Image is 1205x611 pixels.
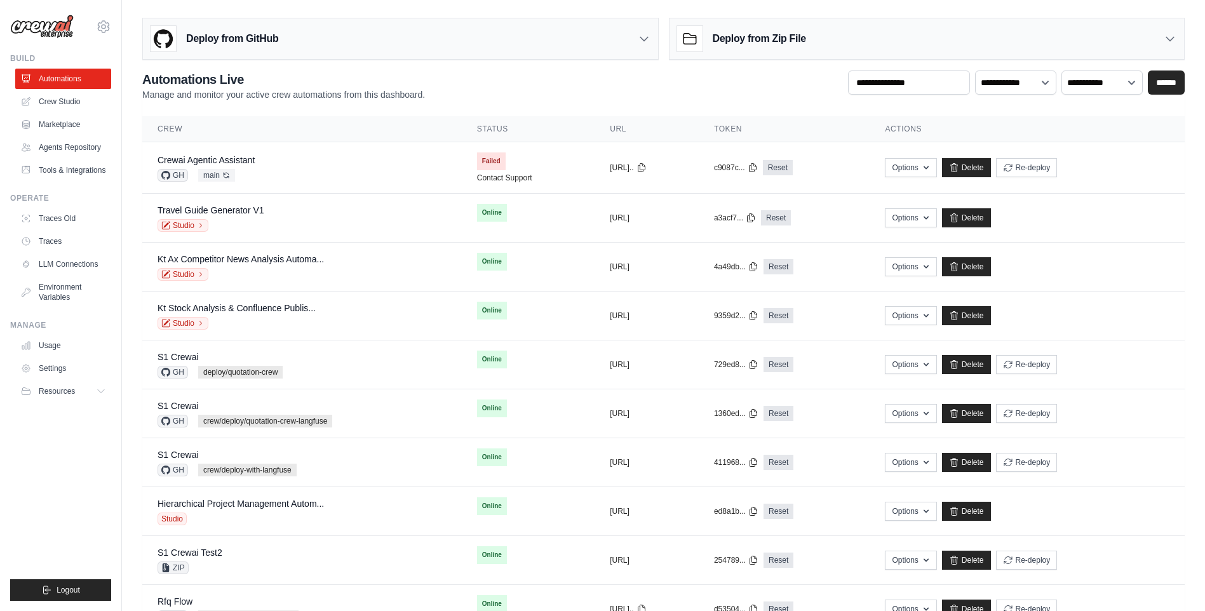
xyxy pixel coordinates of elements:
[885,257,936,276] button: Options
[870,116,1185,142] th: Actions
[151,26,176,51] img: GitHub Logo
[158,169,188,182] span: GH
[158,561,189,574] span: ZIP
[699,116,870,142] th: Token
[15,381,111,401] button: Resources
[158,415,188,427] span: GH
[158,268,208,281] a: Studio
[158,317,208,330] a: Studio
[158,596,192,607] a: Rfq Flow
[885,158,936,177] button: Options
[142,88,425,101] p: Manage and monitor your active crew automations from this dashboard.
[158,254,324,264] a: Kt Ax Competitor News Analysis Automa...
[714,163,758,173] button: c9087c...
[158,401,199,411] a: S1 Crewai
[942,257,991,276] a: Delete
[15,208,111,229] a: Traces Old
[942,158,991,177] a: Delete
[15,69,111,89] a: Automations
[462,116,595,142] th: Status
[10,53,111,64] div: Build
[15,335,111,356] a: Usage
[158,513,187,525] span: Studio
[942,453,991,472] a: Delete
[477,302,507,319] span: Online
[714,311,758,321] button: 9359d2...
[764,504,793,519] a: Reset
[996,453,1058,472] button: Re-deploy
[885,355,936,374] button: Options
[15,231,111,252] a: Traces
[764,259,793,274] a: Reset
[595,116,699,142] th: URL
[15,160,111,180] a: Tools & Integrations
[885,404,936,423] button: Options
[158,366,188,379] span: GH
[477,351,507,368] span: Online
[713,31,806,46] h3: Deploy from Zip File
[57,585,80,595] span: Logout
[186,31,278,46] h3: Deploy from GitHub
[996,551,1058,570] button: Re-deploy
[158,155,255,165] a: Crewai Agentic Assistant
[885,306,936,325] button: Options
[15,114,111,135] a: Marketplace
[477,204,507,222] span: Online
[477,448,507,466] span: Online
[477,173,532,183] a: Contact Support
[477,497,507,515] span: Online
[942,355,991,374] a: Delete
[158,464,188,476] span: GH
[158,303,316,313] a: Kt Stock Analysis & Confluence Publis...
[15,254,111,274] a: LLM Connections
[477,152,506,170] span: Failed
[158,547,222,558] a: S1 Crewai Test2
[15,91,111,112] a: Crew Studio
[714,506,758,516] button: ed8a1b...
[158,499,324,509] a: Hierarchical Project Management Autom...
[885,453,936,472] button: Options
[198,415,332,427] span: crew/deploy/quotation-crew-langfuse
[477,253,507,271] span: Online
[996,404,1058,423] button: Re-deploy
[15,358,111,379] a: Settings
[39,386,75,396] span: Resources
[10,193,111,203] div: Operate
[942,208,991,227] a: Delete
[942,306,991,325] a: Delete
[198,169,235,182] span: main
[942,404,991,423] a: Delete
[996,355,1058,374] button: Re-deploy
[142,116,462,142] th: Crew
[158,219,208,232] a: Studio
[10,320,111,330] div: Manage
[942,502,991,521] a: Delete
[15,277,111,307] a: Environment Variables
[942,551,991,570] a: Delete
[714,213,756,223] button: a3acf7...
[714,262,758,272] button: 4a49db...
[10,15,74,39] img: Logo
[761,210,791,225] a: Reset
[198,366,283,379] span: deploy/quotation-crew
[764,308,793,323] a: Reset
[764,406,793,421] a: Reset
[885,551,936,570] button: Options
[198,464,297,476] span: crew/deploy-with-langfuse
[714,408,758,419] button: 1360ed...
[764,455,793,470] a: Reset
[158,205,264,215] a: Travel Guide Generator V1
[714,555,758,565] button: 254789...
[158,450,199,460] a: S1 Crewai
[763,160,793,175] a: Reset
[885,208,936,227] button: Options
[10,579,111,601] button: Logout
[714,457,758,467] button: 411968...
[477,546,507,564] span: Online
[996,158,1058,177] button: Re-deploy
[764,357,793,372] a: Reset
[142,70,425,88] h2: Automations Live
[885,502,936,521] button: Options
[15,137,111,158] a: Agents Repository
[764,553,793,568] a: Reset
